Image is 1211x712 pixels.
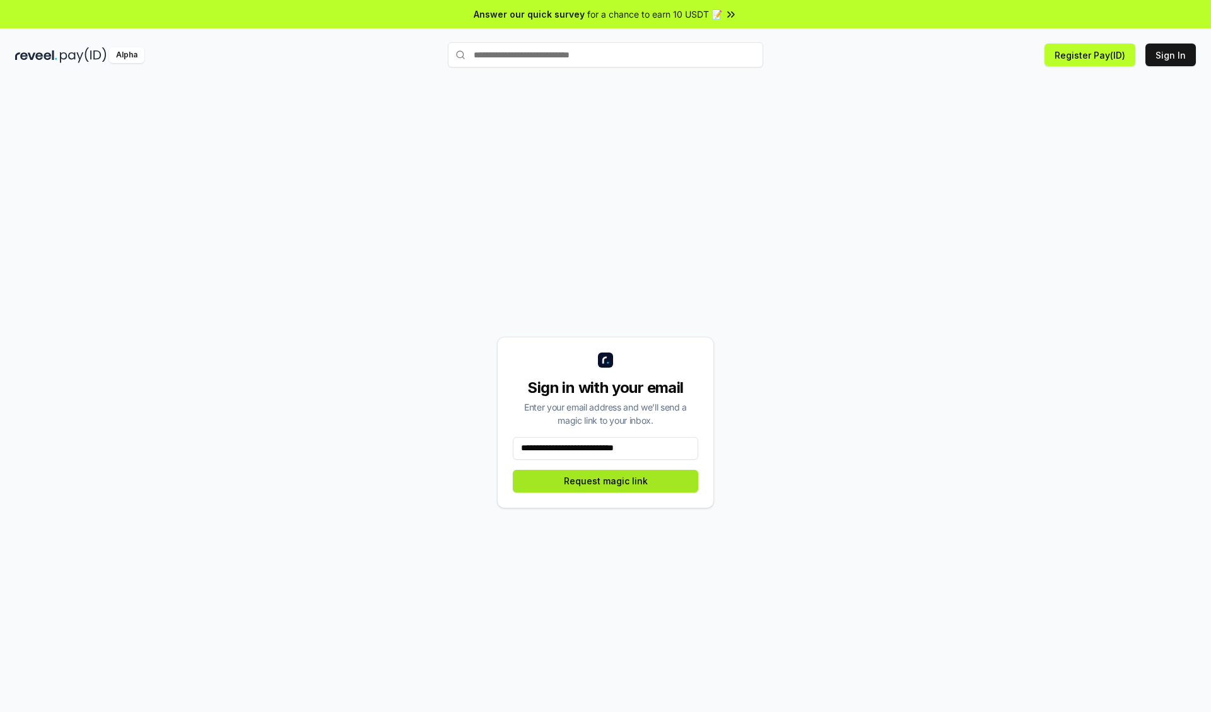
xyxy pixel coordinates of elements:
img: reveel_dark [15,47,57,63]
div: Enter your email address and we’ll send a magic link to your inbox. [513,400,698,427]
div: Alpha [109,47,144,63]
button: Request magic link [513,470,698,493]
img: pay_id [60,47,107,63]
img: logo_small [598,353,613,368]
span: for a chance to earn 10 USDT 📝 [587,8,722,21]
button: Register Pay(ID) [1044,44,1135,66]
div: Sign in with your email [513,378,698,398]
span: Answer our quick survey [474,8,585,21]
button: Sign In [1145,44,1196,66]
